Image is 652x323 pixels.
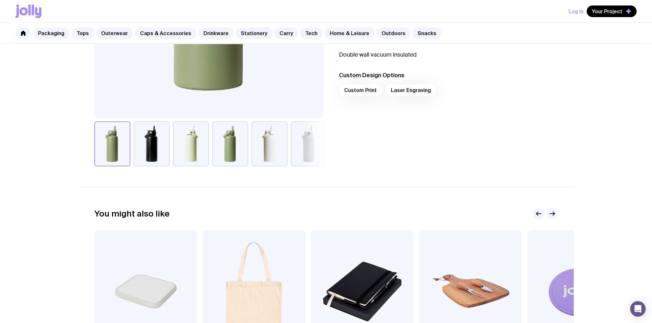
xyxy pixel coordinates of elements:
a: Tops [71,27,94,39]
h3: Custom Design Options [339,71,558,79]
span: Your Project [592,8,622,14]
a: Home & Leisure [325,27,374,39]
h2: You might also like [94,209,170,218]
a: Outerwear [96,27,133,39]
a: Caps & Accessories [135,27,196,39]
a: Tech [300,27,323,39]
button: Your Project [587,5,637,17]
a: Stationery [236,27,272,39]
a: Packaging [33,27,70,39]
button: Log In [569,5,583,17]
a: Outdoors [376,27,411,39]
p: Double wall vacuum insulated [339,51,558,59]
a: Snacks [412,27,441,39]
div: Open Intercom Messenger [630,301,646,317]
a: Carry [274,27,298,39]
a: Drinkware [198,27,234,39]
